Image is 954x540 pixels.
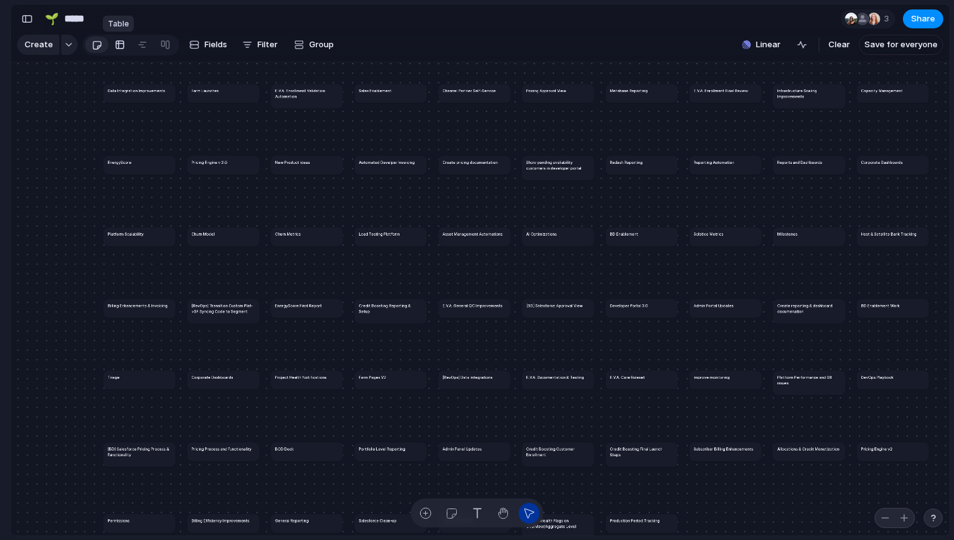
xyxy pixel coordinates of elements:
[693,374,729,380] h1: Improve monitoring
[828,38,850,51] span: Clear
[526,88,566,93] h1: Pricing Approval View
[275,446,294,452] h1: BOD Deck
[275,517,309,523] h1: General Reporting
[526,517,590,529] h1: Project Health Flags on Overview/Aggregate Level
[442,446,481,452] h1: Admin Panel Updates
[42,9,62,29] button: 🌱
[359,446,406,452] h1: Portfolio Level Reporting
[191,88,218,93] h1: Farm Launches
[359,231,400,236] h1: Load Testing Platform
[526,374,584,380] h1: E.V.A. Documentation & Testing
[191,302,255,314] h1: [RevOps] Transition Custom Plat->SF Syncing Code to Segment
[861,374,894,380] h1: DevOps Playbook
[108,374,120,380] h1: Triage
[610,302,648,308] h1: Developer Portal 3.0
[191,159,227,165] h1: Pricing Engine v 2.0
[823,35,855,55] button: Clear
[103,16,134,32] div: Table
[610,446,674,457] h1: Credit Boosting Final Launch Steps
[359,88,392,93] h1: Sales Enablement
[108,88,165,93] h1: Data Integration Improvements
[861,159,903,165] h1: Corporate Dashboards
[693,88,748,93] h1: E.V.A. Enrollment Final Review
[777,446,839,452] h1: Allocations & Credit Monetization
[610,374,645,380] h1: E.V.A. Core Ruleset
[884,13,893,25] span: 3
[359,517,397,523] h1: Salesforce Clean-up
[184,35,232,55] button: Fields
[359,374,386,380] h1: Farm Pages V2
[903,9,943,28] button: Share
[275,88,339,99] h1: E.V.A. Enrollment Validation Automation
[693,302,733,308] h1: Admin Portal Updates
[359,159,415,165] h1: Automated Develper Invoicing
[442,88,496,93] h1: Channel Partner Self-Service
[237,35,283,55] button: Filter
[610,517,660,523] h1: Production Period Tracking
[442,302,502,308] h1: E.V.A. General QC Improvements
[911,13,935,25] span: Share
[288,35,340,55] button: Group
[864,38,938,51] span: Save for everyone
[526,446,590,457] h1: Credit Boosting Customer Enrollment
[861,88,903,93] h1: Capacity Management
[526,302,582,308] h1: [BD] Salesforce Approval View
[610,159,643,165] h1: Redash Reporting
[442,231,502,236] h1: Asset Management Automations
[17,35,59,55] button: Create
[191,231,215,236] h1: Churn Model
[610,231,639,236] h1: BD Enablement
[275,231,301,236] h1: Churn Metrics
[693,446,753,452] h1: Subscriber Billing Enhancements
[526,231,556,236] h1: AI Optimizations
[275,302,322,308] h1: EnergyScore Final Report
[108,517,129,523] h1: Permissions
[693,231,723,236] h1: Solstice Metrics
[191,446,251,452] h1: Pricing Process and Functionality
[861,446,893,452] h1: Pricing Engine v2
[526,159,590,171] h1: Show pending availability customers in developer portal
[108,159,132,165] h1: EnergyScore
[191,374,233,380] h1: Corporate Dashboards
[257,38,278,51] span: Filter
[25,38,53,51] span: Create
[737,35,786,54] button: Linear
[777,231,798,236] h1: Milestones
[108,446,172,457] h1: [BD] Salesforce Pricing Process & Functionality
[777,302,841,314] h1: Create reporting & dashboard documenation
[108,302,168,308] h1: Billing Enhancements & Invoicing
[442,159,498,165] h1: Create pricing documentation
[359,302,423,314] h1: Credit Boosting Reporting & Setup
[275,374,326,380] h1: Project Health Notifications
[859,35,943,55] button: Save for everyone
[861,302,900,308] h1: BD Enablement Work
[756,38,780,51] span: Linear
[610,88,648,93] h1: Metabase Reporting
[861,231,917,236] h1: Host & Satellite Bank Tracking
[108,231,144,236] h1: Platform Scalability
[777,374,841,386] h1: Platform Performance and DB issues
[275,159,310,165] h1: New Product ideas
[442,374,492,380] h1: [RevOps] Data Integrations
[204,38,227,51] span: Fields
[777,88,841,99] h1: Infrastructure Scaling Improvements
[777,159,822,165] h1: Reports and Dashboards
[191,517,249,523] h1: Billing Efficiency Improvements
[693,159,734,165] h1: Reporting Automation
[309,38,334,51] span: Group
[45,10,59,27] div: 🌱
